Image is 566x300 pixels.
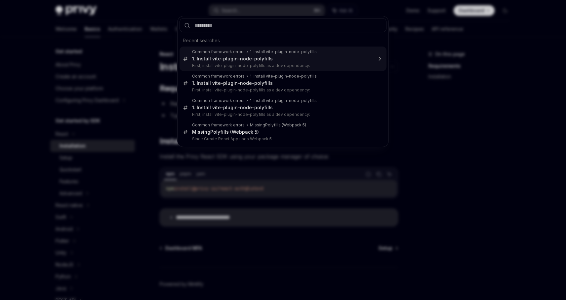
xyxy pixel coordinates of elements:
[250,122,306,128] div: Missing lls (Webpack 5)
[192,129,259,135] div: Missing lls (Webpack 5)
[192,112,373,117] p: First, install vite-plugin-node-polyfills as a dev dependency:
[192,49,245,54] div: Common framework errors
[192,136,373,142] p: Since Create React App uses Webpack 5
[250,74,317,79] div: 1. Install vite-plugin-node-polyfills
[183,37,220,44] span: Recent searches
[192,80,273,86] div: 1. Install vite-plugin-node-polyfills
[192,122,245,128] div: Common framework errors
[210,129,223,135] b: Polyfi
[192,98,245,103] div: Common framework errors
[250,49,317,54] div: 1. Install vite-plugin-node-polyfills
[192,74,245,79] div: Common framework errors
[192,56,273,62] div: 1. Install vite-plugin-node-polyfills
[265,122,276,127] b: Polyfi
[192,105,273,111] div: 1. Install vite-plugin-node-polyfills
[192,63,373,68] p: First, install vite-plugin-node-polyfills as a dev dependency:
[250,98,317,103] div: 1. Install vite-plugin-node-polyfills
[192,87,373,93] p: First, install vite-plugin-node-polyfills as a dev dependency:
